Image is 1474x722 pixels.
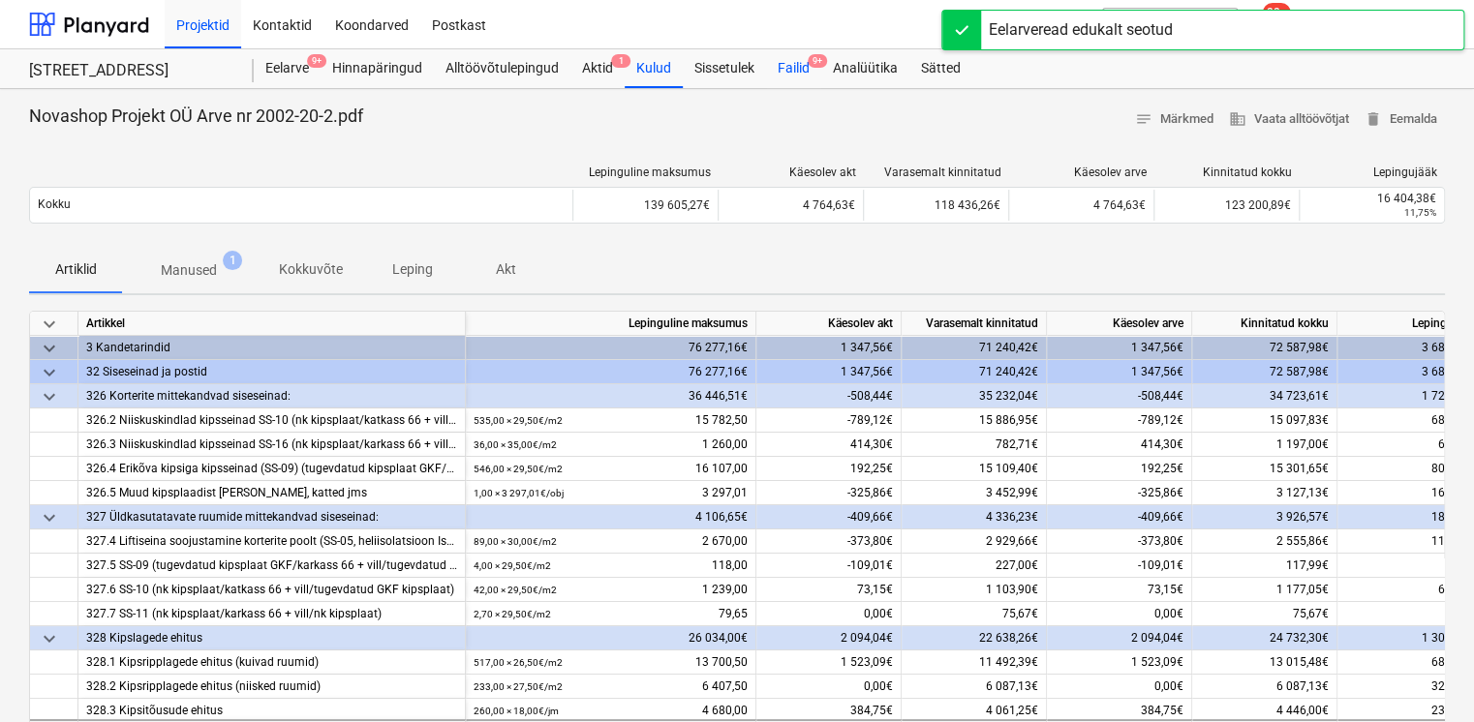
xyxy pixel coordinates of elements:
div: Chat Widget [1377,629,1474,722]
span: 326.4 Erikõva kipsiga kipsseinad (SS-09) (tugevdatud kipsplaat GKF/karkass 66 + vill/tugevdatud k... [86,462,651,475]
div: 192,25€ [756,457,902,481]
div: Aktid [570,49,625,88]
div: 227,00€ [902,554,1047,578]
small: 260,00 × 18,00€ / jm [474,706,559,716]
div: 1 347,56€ [1047,360,1192,384]
span: Märkmed [1135,108,1213,131]
div: Alltöövõtulepingud [434,49,570,88]
div: 15 782,50 [474,408,748,433]
span: 327.7 SS-11 (nk kipsplaat/karkass 66 + vill/nk kipsplaat) [86,607,382,620]
a: Failid9+ [766,49,821,88]
div: 1 347,56€ [756,336,902,360]
small: 233,00 × 27,50€ / m2 [474,681,563,692]
div: Kulud [625,49,683,88]
span: 327 Üldkasutatavate ruumide mittekandvad siseseinad: [86,510,379,524]
div: [STREET_ADDRESS] [29,61,230,81]
span: 75,67€ [1293,607,1329,620]
span: 3 Kandetarindid [86,341,170,354]
div: 79,65 [474,602,748,626]
div: 34 723,61€ [1192,384,1337,408]
div: -508,44€ [1047,384,1192,408]
div: -789,12€ [1047,408,1192,433]
div: 2 094,04€ [756,626,902,650]
span: business [1229,110,1246,128]
div: 6 407,50 [474,675,748,699]
div: 61,95€ [1345,578,1474,602]
div: 1 103,90€ [902,578,1047,602]
span: 328.3 Kipsitõusude ehitus [86,704,223,717]
div: 1 523,09€ [756,650,902,675]
span: notes [1135,110,1152,128]
div: 36 446,51€ [466,384,756,408]
div: -409,66€ [1047,505,1192,529]
span: Eemalda [1365,108,1437,131]
span: 9+ [307,54,326,68]
div: Artikkel [78,312,466,336]
div: 192,25€ [1047,457,1192,481]
div: 24 732,30€ [1192,626,1337,650]
div: 320,38€ [1345,675,1474,699]
small: 517,00 × 26,50€ / m2 [474,657,563,668]
div: 0,00€ [1047,675,1192,699]
div: Käesolev arve [1017,165,1147,179]
div: 75,67€ [902,602,1047,626]
small: 42,00 × 29,50€ / m2 [474,585,557,595]
span: 328.2 Kipsripplagede ehitus (niisked ruumid) [86,679,321,693]
span: 326.2 Niiskuskindlad kipsseinad SS-10 (nk kipsplaat/katkass 66 + vill/tugevdatud kipsplaat) [86,413,568,427]
span: 117,99€ [1286,558,1329,572]
div: Eelarveread edukalt seotud [989,18,1173,42]
p: Akt [482,259,529,280]
div: 1 347,56€ [1047,336,1192,360]
small: 4,00 × 29,50€ / m2 [474,560,551,571]
div: -409,66€ [756,505,902,529]
span: 327.5 SS-09 (tugevdatud kipsplaat GKF/karkass 66 + vill/tugevdatud kipsplaat GKF) [86,558,527,572]
div: 4 336,23€ [902,505,1047,529]
span: 9+ [808,54,827,68]
a: Aktid1 [570,49,625,88]
div: 169,88€ [1345,481,1474,505]
div: 4 764,63€ [718,190,863,221]
div: Kinnitatud kokku [1162,165,1292,179]
div: Varasemalt kinnitatud [872,165,1001,179]
div: 71 240,42€ [902,336,1047,360]
span: 15 097,83€ [1270,413,1329,427]
div: 114,14€ [1345,529,1474,554]
div: 73,15€ [1047,578,1192,602]
div: 123 200,89€ [1153,190,1299,221]
div: -373,80€ [756,529,902,554]
div: Analüütika [821,49,909,88]
div: 11 492,39€ [902,650,1047,675]
span: 1 [611,54,630,68]
div: 16 107,00 [474,457,748,481]
a: Hinnapäringud [321,49,434,88]
span: 328 Kipslagede ehitus [86,631,202,645]
p: Artiklid [52,259,99,280]
small: 89,00 × 30,00€ / m2 [474,536,557,547]
span: 328.1 Kipsripplagede ehitus (kuivad ruumid) [86,655,319,669]
div: 1 260,00 [474,433,748,457]
span: keyboard_arrow_down [38,385,61,408]
div: 118,00 [474,554,748,578]
div: 35 232,04€ [902,384,1047,408]
div: 118 436,26€ [863,190,1008,221]
a: Sätted [909,49,972,88]
div: 3,98€ [1345,602,1474,626]
div: -109,01€ [756,554,902,578]
div: 73,15€ [756,578,902,602]
div: 684,67€ [1345,408,1474,433]
div: -508,44€ [756,384,902,408]
div: 15 109,40€ [902,457,1047,481]
div: Käesolev akt [726,165,856,179]
span: 1 177,05€ [1276,583,1329,596]
div: 6 087,13€ [902,675,1047,699]
div: 3 926,57€ [1192,505,1337,529]
span: 15 301,65€ [1270,462,1329,475]
p: Leping [389,259,436,280]
a: Eelarve9+ [254,49,321,88]
span: 326 Korterite mittekandvad siseseinad: [86,389,291,403]
div: 685,03€ [1345,650,1474,675]
span: 2 555,86€ [1276,534,1329,548]
div: -325,86€ [756,481,902,505]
